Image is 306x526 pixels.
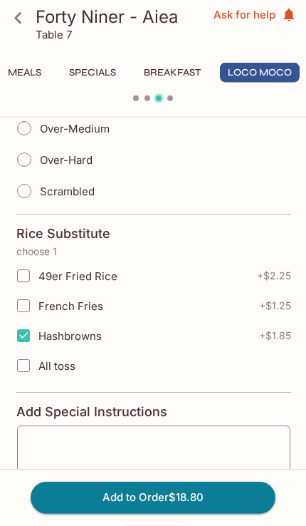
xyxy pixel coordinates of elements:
span: Hashbrowns [38,329,102,343]
span: Over-Hard [40,153,93,167]
p: Table 7 [36,28,72,41]
h3: Forty Niner - Aiea [36,6,213,28]
button: Specials [60,63,125,83]
button: Breakfast [136,63,209,83]
p: choose 1 [16,246,291,257]
span: All toss [38,359,75,373]
span: + $1.85 [259,330,291,341]
span: Over-Medium [40,122,110,135]
span: 49er Fried Rice [38,269,117,283]
h4: Add Special Instructions [16,404,291,420]
button: Loco Moco [220,63,300,83]
button: Add to Order$18.80 [31,482,275,513]
span: French Fries [38,299,103,313]
span: Scrambled [40,185,95,198]
span: + $2.25 [257,270,291,282]
span: + $1.25 [259,300,291,311]
h4: Rice Substitute [16,226,110,242]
